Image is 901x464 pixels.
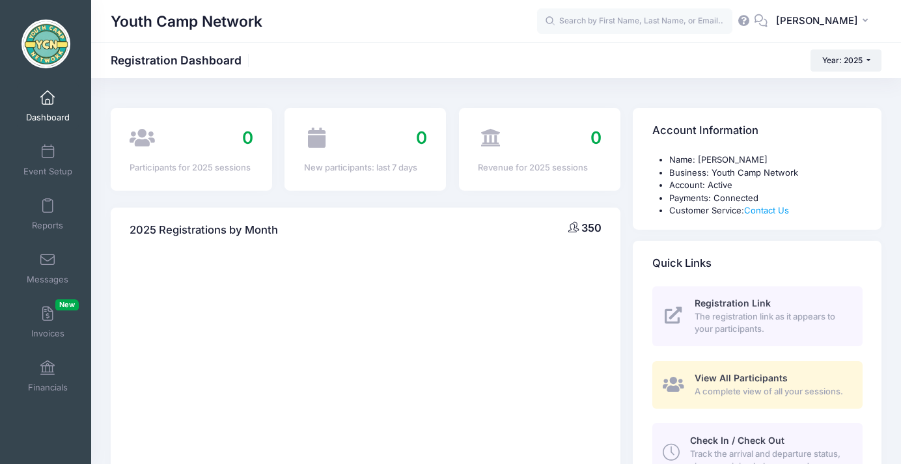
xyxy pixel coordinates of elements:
[652,113,758,150] h4: Account Information
[669,192,863,205] li: Payments: Connected
[55,299,79,310] span: New
[130,212,278,249] h4: 2025 Registrations by Month
[17,83,79,129] a: Dashboard
[21,20,70,68] img: Youth Camp Network
[17,299,79,345] a: InvoicesNew
[811,49,881,72] button: Year: 2025
[478,161,601,174] div: Revenue for 2025 sessions
[695,385,848,398] span: A complete view of all your sessions.
[31,328,64,339] span: Invoices
[17,137,79,183] a: Event Setup
[23,166,72,177] span: Event Setup
[695,372,788,383] span: View All Participants
[669,204,863,217] li: Customer Service:
[822,55,863,65] span: Year: 2025
[669,167,863,180] li: Business: Youth Camp Network
[17,245,79,291] a: Messages
[304,161,427,174] div: New participants: last 7 days
[768,7,881,36] button: [PERSON_NAME]
[590,128,602,148] span: 0
[669,179,863,192] li: Account: Active
[26,112,70,123] span: Dashboard
[111,53,253,67] h1: Registration Dashboard
[27,274,68,285] span: Messages
[28,382,68,393] span: Financials
[130,161,253,174] div: Participants for 2025 sessions
[669,154,863,167] li: Name: [PERSON_NAME]
[242,128,253,148] span: 0
[652,286,863,346] a: Registration Link The registration link as it appears to your participants.
[652,245,712,282] h4: Quick Links
[17,353,79,399] a: Financials
[776,14,858,28] span: [PERSON_NAME]
[17,191,79,237] a: Reports
[416,128,427,148] span: 0
[537,8,732,34] input: Search by First Name, Last Name, or Email...
[744,205,789,215] a: Contact Us
[111,7,262,36] h1: Youth Camp Network
[695,297,771,308] span: Registration Link
[32,220,63,231] span: Reports
[652,361,863,409] a: View All Participants A complete view of all your sessions.
[690,435,784,446] span: Check In / Check Out
[581,221,602,234] span: 350
[695,310,848,336] span: The registration link as it appears to your participants.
